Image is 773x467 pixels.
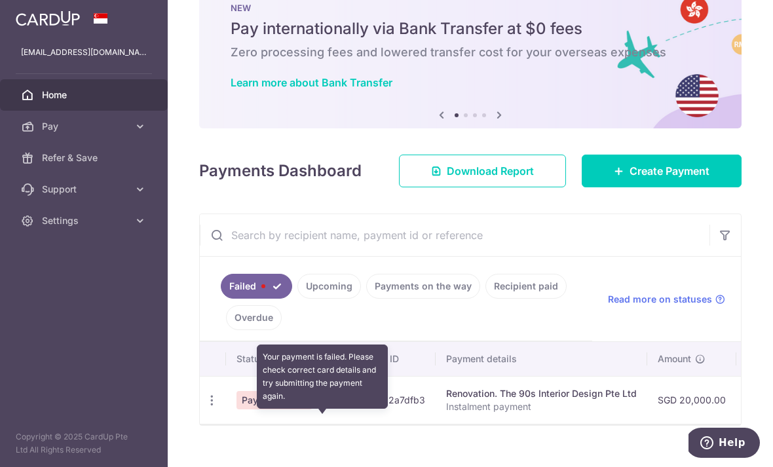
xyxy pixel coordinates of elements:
a: Create Payment [582,155,742,187]
span: Payment failed [236,391,312,409]
a: Read more on statuses [608,293,725,306]
a: Payments on the way [366,274,480,299]
span: Refer & Save [42,151,128,164]
input: Search by recipient name, payment id or reference [200,214,709,256]
span: Support [42,183,128,196]
a: Failed [221,274,292,299]
span: Pay [42,120,128,133]
span: Download Report [447,163,534,179]
div: Your payment is failed. Please check correct card details and try submitting the payment again. [257,345,388,409]
div: Renovation. The 90s Interior Design Pte Ltd [446,387,637,400]
span: Status [236,352,265,365]
span: Read more on statuses [608,293,712,306]
a: Download Report [399,155,566,187]
span: Settings [42,214,128,227]
span: Amount [658,352,691,365]
a: Recipient paid [485,274,567,299]
a: Learn more about Bank Transfer [231,76,392,89]
td: SGD 20,000.00 [647,376,736,424]
h5: Pay internationally via Bank Transfer at $0 fees [231,18,710,39]
p: Instalment payment [446,400,637,413]
th: Payment details [436,342,647,376]
h4: Payments Dashboard [199,159,362,183]
span: Create Payment [630,163,709,179]
img: CardUp [16,10,80,26]
a: Upcoming [297,274,361,299]
span: Home [42,88,128,102]
h6: Zero processing fees and lowered transfer cost for your overseas expenses [231,45,710,60]
p: [EMAIL_ADDRESS][DOMAIN_NAME] [21,46,147,59]
iframe: Opens a widget where you can find more information [688,428,760,460]
p: NEW [231,3,710,13]
a: Overdue [226,305,282,330]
